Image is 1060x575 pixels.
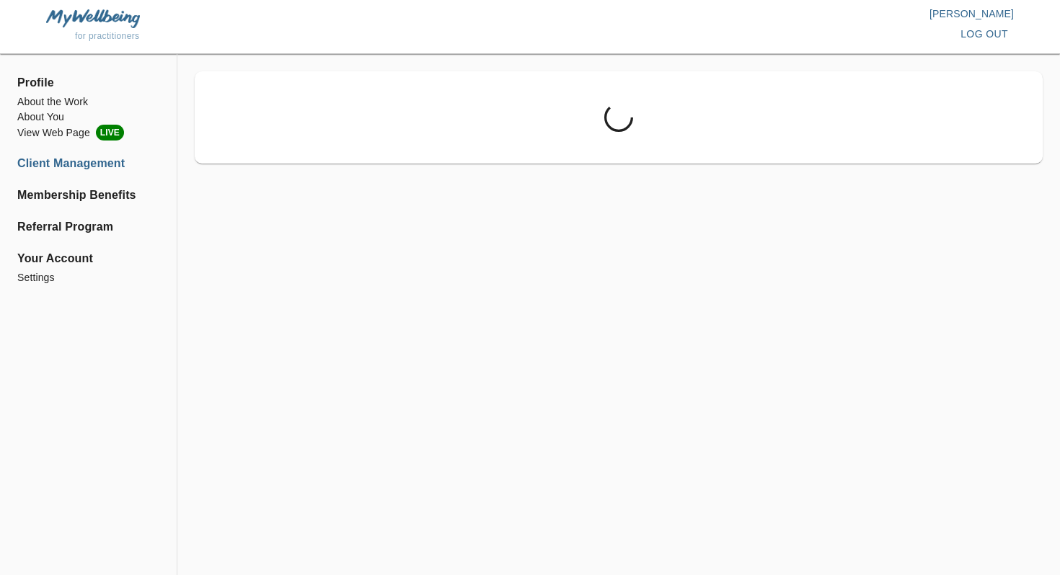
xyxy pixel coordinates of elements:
span: LIVE [96,125,124,141]
img: MyWellbeing [46,9,140,27]
button: log out [955,21,1014,48]
span: log out [960,25,1008,43]
span: for practitioners [75,31,140,41]
li: View Web Page [17,125,159,141]
a: Referral Program [17,218,159,236]
span: Profile [17,74,159,92]
a: About the Work [17,94,159,110]
a: Client Management [17,155,159,172]
p: [PERSON_NAME] [530,6,1014,21]
span: Your Account [17,250,159,267]
a: Membership Benefits [17,187,159,204]
a: Settings [17,270,159,285]
a: View Web PageLIVE [17,125,159,141]
a: About You [17,110,159,125]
